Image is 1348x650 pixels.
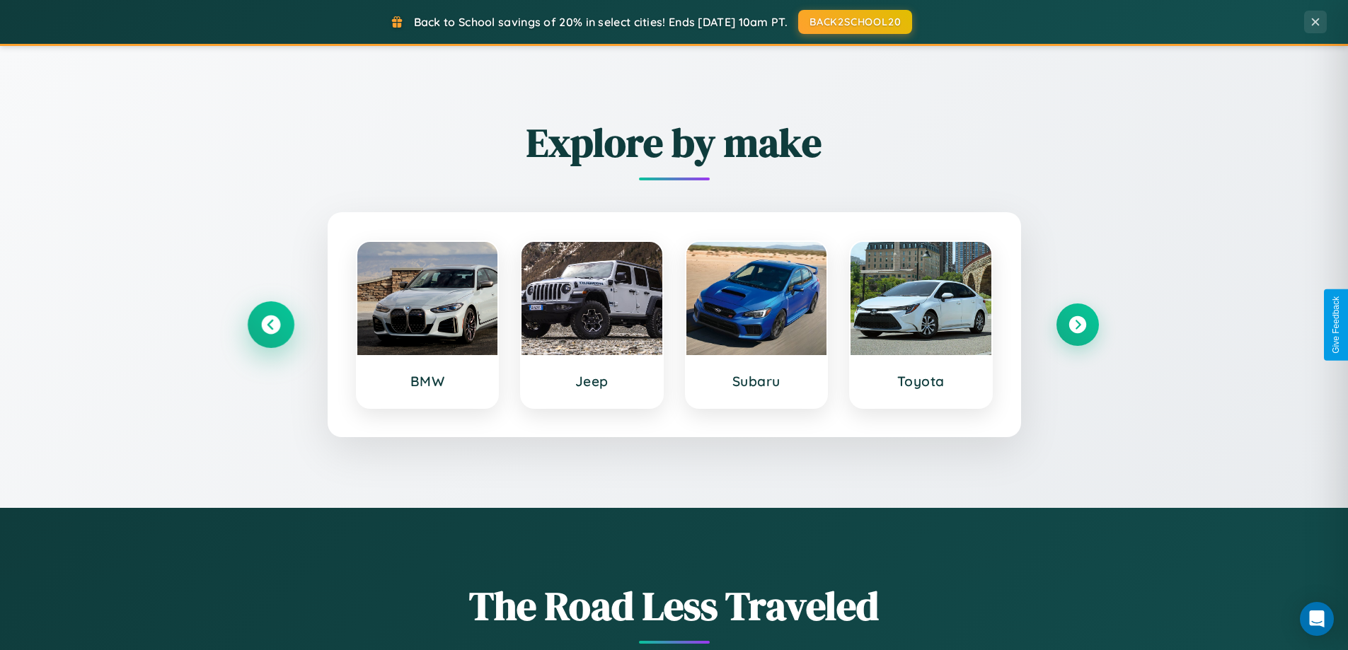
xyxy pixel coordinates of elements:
[865,373,977,390] h3: Toyota
[371,373,484,390] h3: BMW
[414,15,788,29] span: Back to School savings of 20% in select cities! Ends [DATE] 10am PT.
[1331,296,1341,354] div: Give Feedback
[798,10,912,34] button: BACK2SCHOOL20
[701,373,813,390] h3: Subaru
[1300,602,1334,636] div: Open Intercom Messenger
[250,579,1099,633] h1: The Road Less Traveled
[250,115,1099,170] h2: Explore by make
[536,373,648,390] h3: Jeep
